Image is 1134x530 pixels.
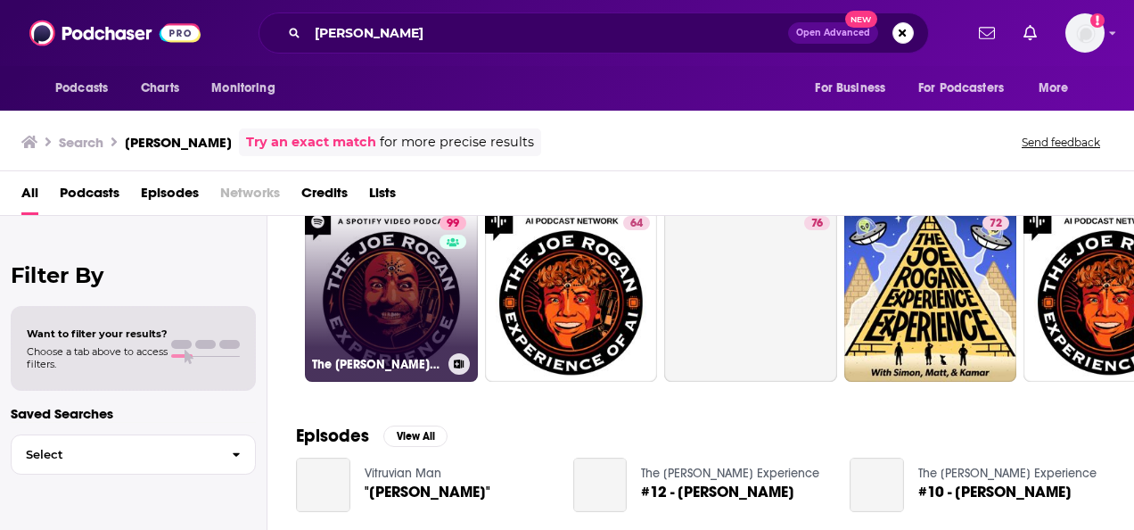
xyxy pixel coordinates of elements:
[1026,71,1091,105] button: open menu
[1065,13,1105,53] span: Logged in as HLWG_Interdependence
[11,405,256,422] p: Saved Searches
[982,216,1009,230] a: 72
[301,178,348,215] a: Credits
[918,484,1072,500] a: #10 - Joe Rogan
[845,11,877,28] span: New
[850,458,904,512] a: #10 - Joe Rogan
[312,357,441,372] h3: The [PERSON_NAME] Experience
[918,466,1097,481] a: The Joe Rogan Experience
[641,484,794,500] span: #12 - [PERSON_NAME]
[12,449,218,460] span: Select
[641,484,794,500] a: #12 - Joe Rogan
[804,216,830,230] a: 76
[141,76,179,101] span: Charts
[129,71,190,105] a: Charts
[246,132,376,153] a: Try an exact match
[211,76,275,101] span: Monitoring
[1039,76,1069,101] span: More
[383,426,448,447] button: View All
[1016,18,1044,48] a: Show notifications dropdown
[630,215,643,233] span: 64
[60,178,119,215] a: Podcasts
[369,178,396,215] a: Lists
[641,466,819,481] a: The Joe Rogan Experience
[220,178,280,215] span: Networks
[972,18,1002,48] a: Show notifications dropdown
[918,484,1072,500] span: #10 - [PERSON_NAME]
[125,134,232,151] h3: [PERSON_NAME]
[141,178,199,215] a: Episodes
[918,76,1004,101] span: For Podcasters
[440,216,466,230] a: 99
[59,134,103,151] h3: Search
[27,327,168,340] span: Want to filter your results?
[365,466,441,481] a: Vitruvian Man
[11,262,256,288] h2: Filter By
[199,71,298,105] button: open menu
[365,484,490,500] a: "Joe Rogan"
[815,76,885,101] span: For Business
[447,215,459,233] span: 99
[573,458,628,512] a: #12 - Joe Rogan
[296,458,350,512] a: "Joe Rogan"
[788,22,878,44] button: Open AdvancedNew
[1090,13,1105,28] svg: Add a profile image
[305,209,478,382] a: 99The [PERSON_NAME] Experience
[21,178,38,215] a: All
[55,76,108,101] span: Podcasts
[27,345,168,370] span: Choose a tab above to access filters.
[485,209,658,382] a: 64
[29,16,201,50] img: Podchaser - Follow, Share and Rate Podcasts
[1016,135,1105,150] button: Send feedback
[365,484,490,500] span: "[PERSON_NAME]"
[296,425,369,447] h2: Episodes
[811,215,823,233] span: 76
[43,71,131,105] button: open menu
[308,19,788,47] input: Search podcasts, credits, & more...
[802,71,908,105] button: open menu
[380,132,534,153] span: for more precise results
[664,209,837,382] a: 76
[990,215,1002,233] span: 72
[796,29,870,37] span: Open Advanced
[259,12,929,54] div: Search podcasts, credits, & more...
[844,209,1017,382] a: 72
[623,216,650,230] a: 64
[1065,13,1105,53] img: User Profile
[1065,13,1105,53] button: Show profile menu
[907,71,1030,105] button: open menu
[296,425,448,447] a: EpisodesView All
[11,435,256,475] button: Select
